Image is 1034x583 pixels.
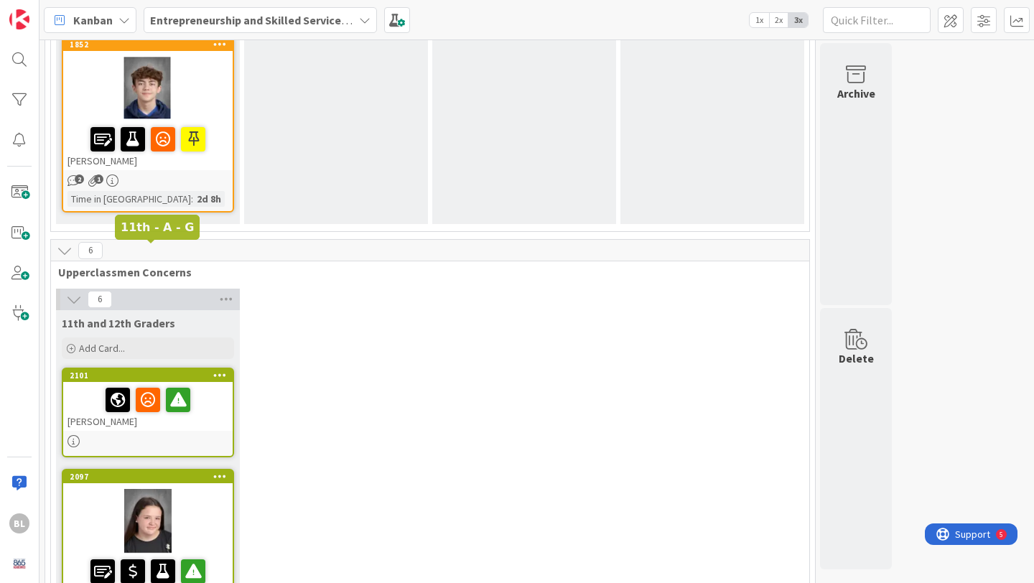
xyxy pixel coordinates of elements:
[70,472,233,482] div: 2097
[70,370,233,381] div: 2101
[78,242,103,259] span: 6
[63,369,233,382] div: 2101
[193,191,225,207] div: 2d 8h
[62,37,234,213] a: 1852[PERSON_NAME]Time in [GEOGRAPHIC_DATA]:2d 8h
[30,2,65,19] span: Support
[788,13,808,27] span: 3x
[63,38,233,51] div: 1852
[9,513,29,533] div: BL
[63,470,233,483] div: 2097
[9,9,29,29] img: Visit kanbanzone.com
[58,265,791,279] span: Upperclassmen Concerns
[837,85,875,102] div: Archive
[63,382,233,431] div: [PERSON_NAME]
[9,554,29,574] img: avatar
[121,220,194,234] h5: 11th - A - G
[88,291,112,308] span: 6
[79,342,125,355] span: Add Card...
[62,316,175,330] span: 11th and 12th Graders
[823,7,931,33] input: Quick Filter...
[150,13,501,27] b: Entrepreneurship and Skilled Services Interventions - [DATE]-[DATE]
[769,13,788,27] span: 2x
[62,368,234,457] a: 2101[PERSON_NAME]
[67,191,191,207] div: Time in [GEOGRAPHIC_DATA]
[191,191,193,207] span: :
[75,6,78,17] div: 5
[750,13,769,27] span: 1x
[70,39,233,50] div: 1852
[63,369,233,431] div: 2101[PERSON_NAME]
[63,38,233,170] div: 1852[PERSON_NAME]
[94,174,103,184] span: 1
[839,350,874,367] div: Delete
[75,174,84,184] span: 2
[63,121,233,170] div: [PERSON_NAME]
[73,11,113,29] span: Kanban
